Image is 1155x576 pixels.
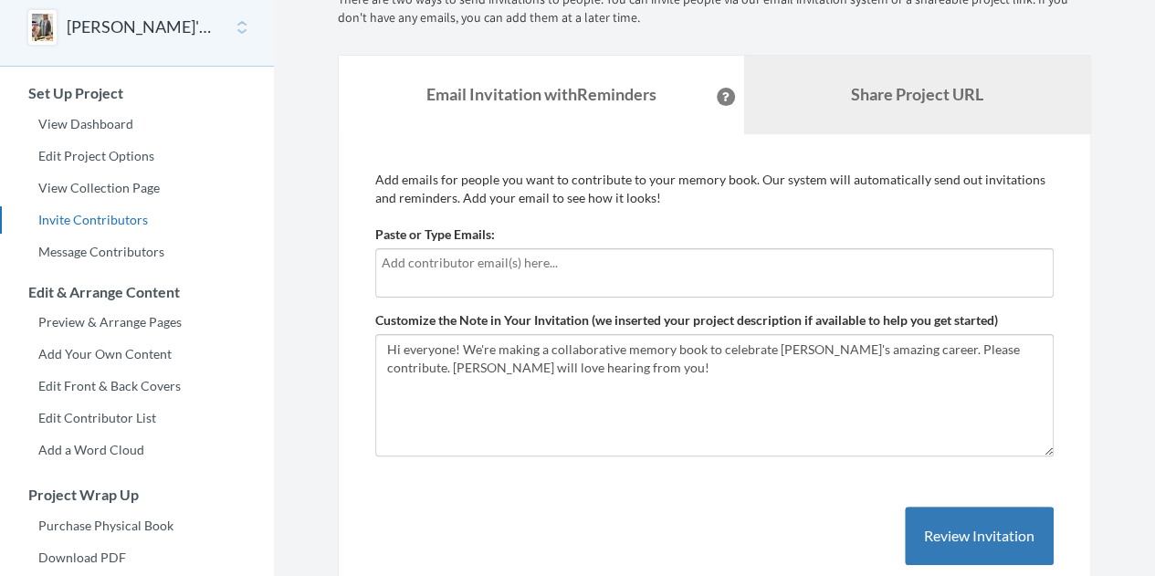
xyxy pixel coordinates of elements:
[1,85,274,101] h3: Set Up Project
[375,171,1054,207] p: Add emails for people you want to contribute to your memory book. Our system will automatically s...
[375,334,1054,456] textarea: Hi everyone! We're making a collaborative memory book to celebrate [PERSON_NAME]'s amazing career...
[1,284,274,300] h3: Edit & Arrange Content
[37,13,102,29] span: Support
[375,311,998,330] label: Customize the Note in Your Invitation (we inserted your project description if available to help ...
[905,507,1054,566] button: Review Invitation
[382,253,1047,273] input: Add contributor email(s) here...
[426,84,656,104] strong: Email Invitation with Reminders
[1,487,274,503] h3: Project Wrap Up
[375,225,495,244] label: Paste or Type Emails:
[67,16,215,39] button: [PERSON_NAME]'s 25 Years of Inspiring Leadership
[851,84,983,104] b: Share Project URL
